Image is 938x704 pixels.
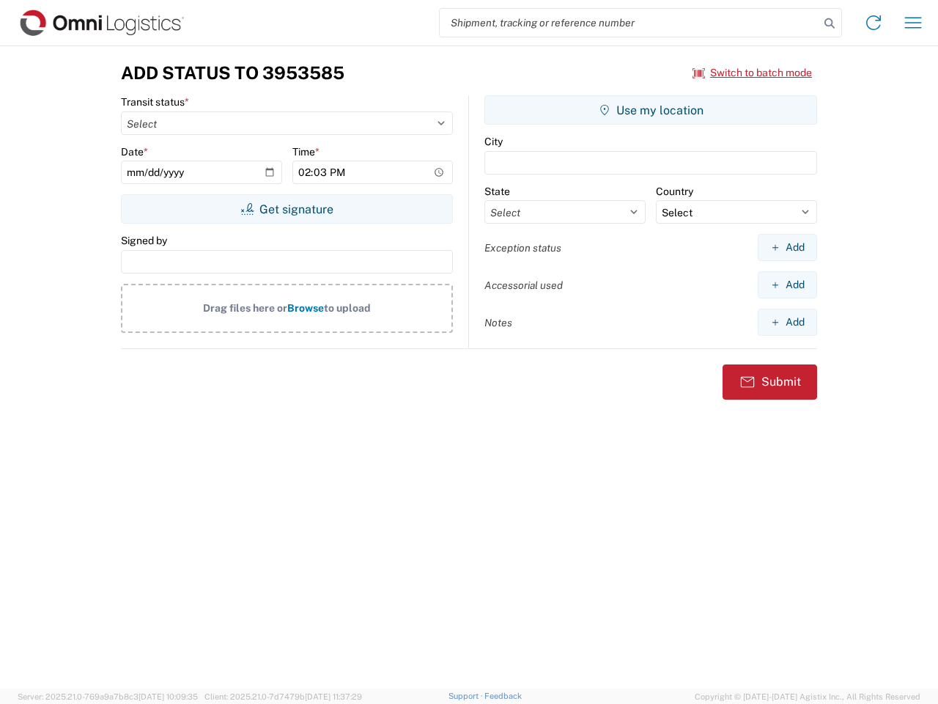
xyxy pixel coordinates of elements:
[448,692,485,700] a: Support
[484,135,503,148] label: City
[484,95,817,125] button: Use my location
[203,302,287,314] span: Drag files here or
[693,61,812,85] button: Switch to batch mode
[287,302,324,314] span: Browse
[758,271,817,298] button: Add
[656,185,693,198] label: Country
[18,692,198,701] span: Server: 2025.21.0-769a9a7b8c3
[440,9,819,37] input: Shipment, tracking or reference number
[723,364,817,400] button: Submit
[121,95,189,109] label: Transit status
[121,62,344,84] h3: Add Status to 3953585
[204,692,362,701] span: Client: 2025.21.0-7d7479b
[758,234,817,261] button: Add
[484,241,561,254] label: Exception status
[139,692,198,701] span: [DATE] 10:09:35
[121,145,148,158] label: Date
[484,692,522,700] a: Feedback
[324,302,371,314] span: to upload
[292,145,320,158] label: Time
[484,279,563,292] label: Accessorial used
[121,194,453,224] button: Get signature
[484,316,512,329] label: Notes
[305,692,362,701] span: [DATE] 11:37:29
[484,185,510,198] label: State
[758,309,817,336] button: Add
[121,234,167,247] label: Signed by
[695,690,920,703] span: Copyright © [DATE]-[DATE] Agistix Inc., All Rights Reserved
